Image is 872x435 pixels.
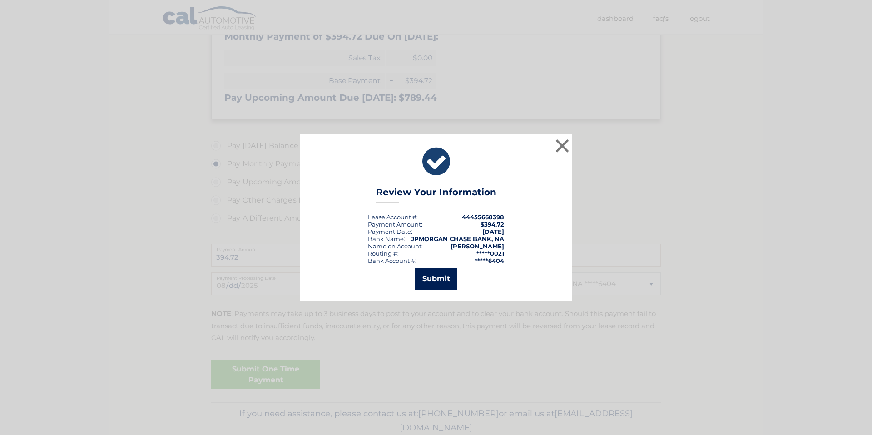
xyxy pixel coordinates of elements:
[368,235,405,242] div: Bank Name:
[376,187,496,203] h3: Review Your Information
[368,242,423,250] div: Name on Account:
[368,257,416,264] div: Bank Account #:
[462,213,504,221] strong: 44455668398
[368,221,422,228] div: Payment Amount:
[368,228,411,235] span: Payment Date
[368,228,412,235] div: :
[415,268,457,290] button: Submit
[481,221,504,228] span: $394.72
[411,235,504,242] strong: JPMORGAN CHASE BANK, NA
[368,250,399,257] div: Routing #:
[482,228,504,235] span: [DATE]
[451,242,504,250] strong: [PERSON_NAME]
[553,137,571,155] button: ×
[368,213,418,221] div: Lease Account #:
